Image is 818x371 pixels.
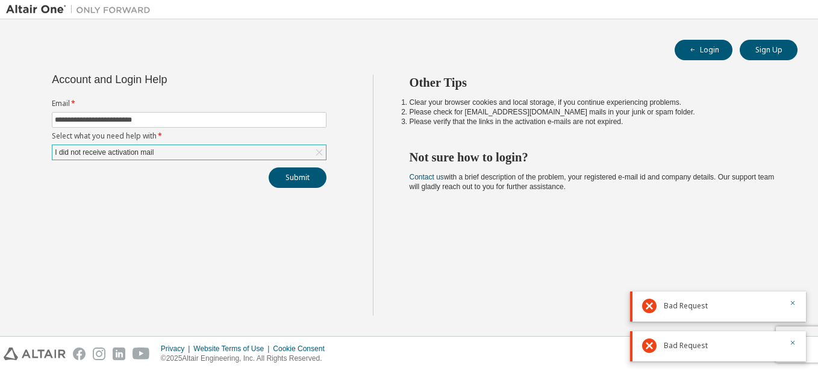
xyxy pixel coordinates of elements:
img: altair_logo.svg [4,348,66,360]
li: Clear your browser cookies and local storage, if you continue experiencing problems. [410,98,776,107]
div: Account and Login Help [52,75,272,84]
button: Submit [269,167,326,188]
div: Cookie Consent [273,344,331,354]
div: I did not receive activation mail [53,146,155,159]
span: Bad Request [664,341,708,351]
img: linkedin.svg [113,348,125,360]
h2: Other Tips [410,75,776,90]
label: Select what you need help with [52,131,326,141]
button: Sign Up [740,40,798,60]
label: Email [52,99,326,108]
a: Contact us [410,173,444,181]
div: I did not receive activation mail [52,145,326,160]
div: Privacy [161,344,193,354]
button: Login [675,40,732,60]
img: instagram.svg [93,348,105,360]
li: Please check for [EMAIL_ADDRESS][DOMAIN_NAME] mails in your junk or spam folder. [410,107,776,117]
img: Altair One [6,4,157,16]
span: with a brief description of the problem, your registered e-mail id and company details. Our suppo... [410,173,775,191]
img: facebook.svg [73,348,86,360]
img: youtube.svg [133,348,150,360]
li: Please verify that the links in the activation e-mails are not expired. [410,117,776,126]
div: Website Terms of Use [193,344,273,354]
h2: Not sure how to login? [410,149,776,165]
p: © 2025 Altair Engineering, Inc. All Rights Reserved. [161,354,332,364]
span: Bad Request [664,301,708,311]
